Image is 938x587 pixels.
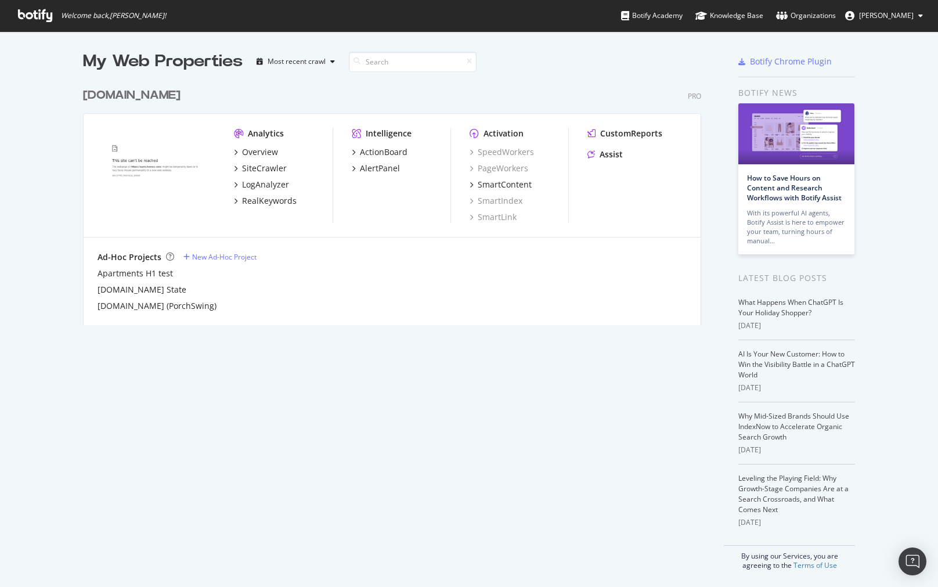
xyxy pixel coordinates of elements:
button: Most recent crawl [252,52,340,71]
a: [DOMAIN_NAME] State [98,284,186,296]
div: AlertPanel [360,163,400,174]
div: With its powerful AI agents, Botify Assist is here to empower your team, turning hours of manual… [747,208,846,246]
a: AI Is Your New Customer: How to Win the Visibility Battle in a ChatGPT World [738,349,855,380]
a: Terms of Use [793,560,837,570]
a: SiteCrawler [234,163,287,174]
span: Welcome back, [PERSON_NAME] ! [61,11,166,20]
div: Botify Chrome Plugin [750,56,832,67]
div: RealKeywords [242,195,297,207]
a: New Ad-Hoc Project [183,252,257,262]
div: [DATE] [738,517,855,528]
div: By using our Services, you are agreeing to the [724,545,855,570]
a: LogAnalyzer [234,179,289,190]
div: Botify news [738,87,855,99]
div: SiteCrawler [242,163,287,174]
div: Activation [484,128,524,139]
a: PageWorkers [470,163,528,174]
a: How to Save Hours on Content and Research Workflows with Botify Assist [747,173,842,203]
div: Overview [242,146,278,158]
img: www.homes.com [98,128,215,222]
div: Pro [688,91,701,101]
a: [DOMAIN_NAME] (PorchSwing) [98,300,217,312]
a: SmartContent [470,179,532,190]
a: [DOMAIN_NAME] [83,87,185,104]
div: [DATE] [738,320,855,331]
a: SmartLink [470,211,517,223]
div: Knowledge Base [695,10,763,21]
div: Botify Academy [621,10,683,21]
a: ActionBoard [352,146,407,158]
div: [DATE] [738,383,855,393]
div: Intelligence [366,128,412,139]
a: Botify Chrome Plugin [738,56,832,67]
div: CustomReports [600,128,662,139]
a: Why Mid-Sized Brands Should Use IndexNow to Accelerate Organic Search Growth [738,411,849,442]
a: What Happens When ChatGPT Is Your Holiday Shopper? [738,297,843,318]
div: Assist [600,149,623,160]
div: grid [83,73,710,325]
a: AlertPanel [352,163,400,174]
img: How to Save Hours on Content and Research Workflows with Botify Assist [738,103,854,164]
div: ActionBoard [360,146,407,158]
div: My Web Properties [83,50,243,73]
button: [PERSON_NAME] [836,6,932,25]
div: [DATE] [738,445,855,455]
div: Analytics [248,128,284,139]
a: SmartIndex [470,195,522,207]
div: Latest Blog Posts [738,272,855,285]
div: SmartContent [478,179,532,190]
span: Alexa Radu [859,10,914,20]
a: Leveling the Playing Field: Why Growth-Stage Companies Are at a Search Crossroads, and What Comes... [738,473,849,514]
div: [DOMAIN_NAME] [83,87,181,104]
div: New Ad-Hoc Project [192,252,257,262]
a: SpeedWorkers [470,146,534,158]
div: Most recent crawl [268,58,326,65]
a: CustomReports [587,128,662,139]
div: Open Intercom Messenger [899,548,926,575]
a: Overview [234,146,278,158]
input: Search [349,52,477,72]
a: Apartments H1 test [98,268,173,279]
div: Ad-Hoc Projects [98,251,161,263]
div: Organizations [776,10,836,21]
div: LogAnalyzer [242,179,289,190]
a: RealKeywords [234,195,297,207]
a: Assist [587,149,623,160]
